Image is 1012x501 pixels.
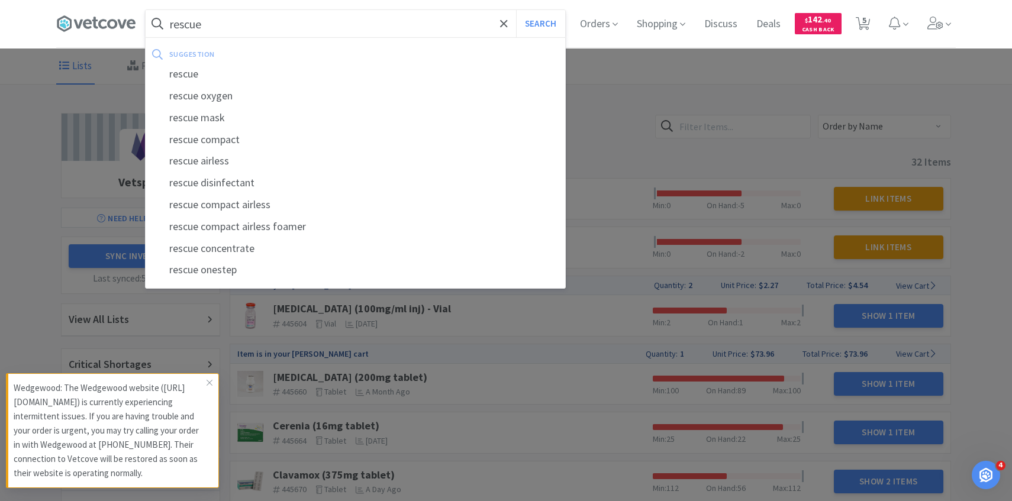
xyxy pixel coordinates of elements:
[805,17,808,24] span: $
[752,19,785,30] a: Deals
[146,238,565,260] div: rescue concentrate
[146,63,565,85] div: rescue
[146,10,565,37] input: Search by item, sku, manufacturer, ingredient, size...
[146,259,565,281] div: rescue onestep
[14,381,207,480] p: Wedgewood: The Wedgewood website ([URL][DOMAIN_NAME]) is currently experiencing intermittent issu...
[169,45,386,63] div: suggestion
[822,17,831,24] span: . 40
[996,461,1005,470] span: 4
[146,129,565,151] div: rescue compact
[146,172,565,194] div: rescue disinfectant
[802,27,834,34] span: Cash Back
[805,14,831,25] span: 142
[146,150,565,172] div: rescue airless
[700,19,742,30] a: Discuss
[851,20,875,31] a: 5
[146,194,565,216] div: rescue compact airless
[146,216,565,238] div: rescue compact airless foamer
[516,10,565,37] button: Search
[146,107,565,129] div: rescue mask
[146,85,565,107] div: rescue oxygen
[972,461,1000,489] iframe: Intercom live chat
[795,8,842,40] a: $142.40Cash Back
